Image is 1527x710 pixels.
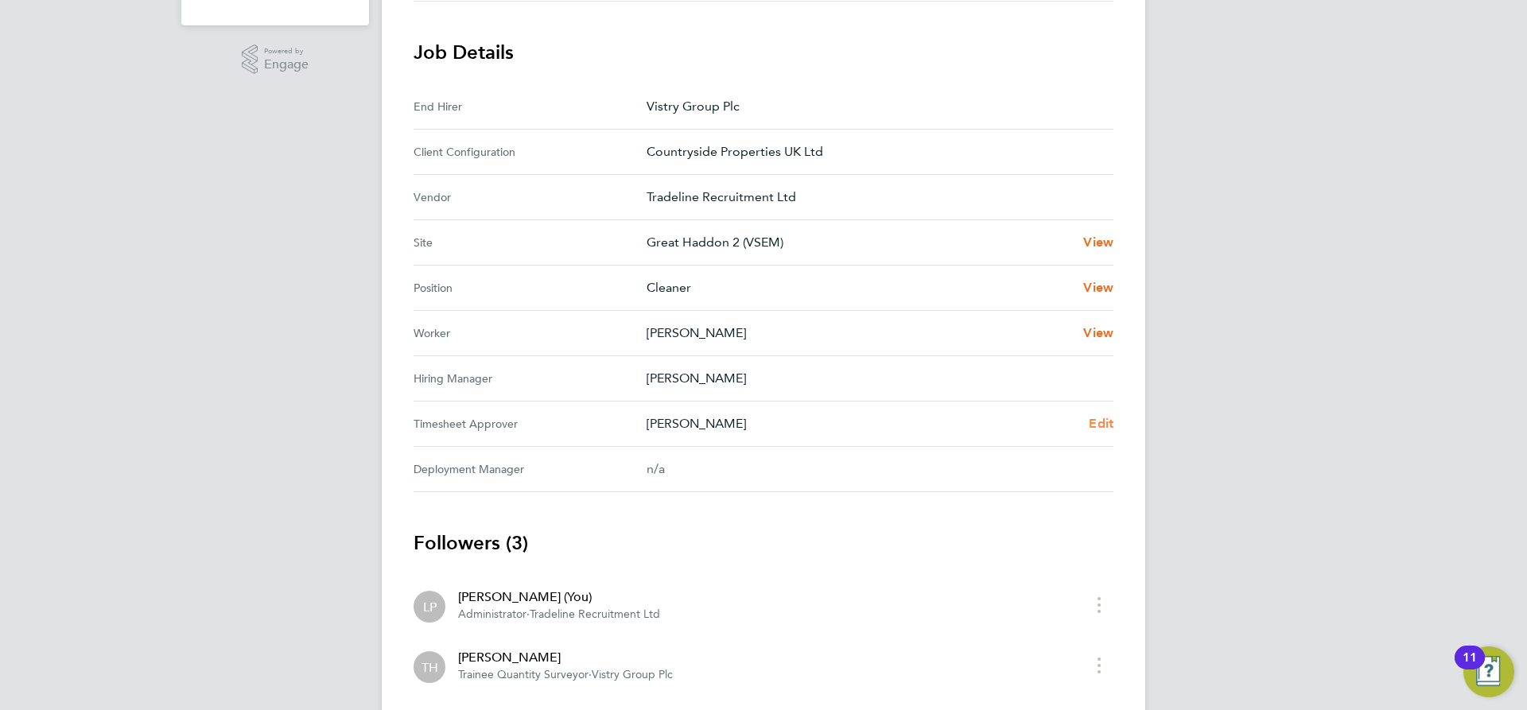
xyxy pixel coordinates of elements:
button: timesheet menu [1085,653,1113,677]
p: [PERSON_NAME] [647,324,1070,343]
span: · [589,668,592,681]
div: Vendor [414,188,647,207]
span: TH [422,658,438,676]
p: Tradeline Recruitment Ltd [647,188,1101,207]
p: Vistry Group Plc [647,97,1101,116]
div: Deployment Manager [414,460,647,479]
span: Edit [1089,416,1113,431]
span: View [1083,235,1113,250]
a: Powered byEngage [242,45,309,75]
a: View [1083,278,1113,297]
div: Worker [414,324,647,343]
div: End Hirer [414,97,647,116]
span: LP [423,598,437,615]
span: Vistry Group Plc [592,668,673,681]
p: Great Haddon 2 (VSEM) [647,233,1070,252]
button: Open Resource Center, 11 new notifications [1463,646,1514,697]
h3: Followers (3) [414,530,1113,556]
span: Administrator [458,607,526,621]
p: [PERSON_NAME] [647,414,1076,433]
h3: Job Details [414,40,1113,65]
div: n/a [647,460,1088,479]
div: Client Configuration [414,142,647,161]
a: Edit [1089,414,1113,433]
p: [PERSON_NAME] [647,369,1101,388]
div: 11 [1463,658,1477,678]
span: Powered by [264,45,309,58]
span: Tradeline Recruitment Ltd [530,607,660,621]
div: Position [414,278,647,297]
div: [PERSON_NAME] (You) [458,588,660,607]
div: Lauren Pearson (You) [414,591,445,623]
div: Timesheet Approver [414,414,647,433]
span: · [526,607,530,621]
div: Tyler Hughes [414,651,445,683]
a: View [1083,233,1113,252]
span: Trainee Quantity Surveyor [458,668,589,681]
div: Site [414,233,647,252]
span: View [1083,325,1113,340]
p: Cleaner [647,278,1070,297]
span: Engage [264,58,309,72]
button: timesheet menu [1085,592,1113,617]
p: Countryside Properties UK Ltd [647,142,1101,161]
a: View [1083,324,1113,343]
span: View [1083,280,1113,295]
div: Hiring Manager [414,369,647,388]
div: [PERSON_NAME] [458,648,673,667]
